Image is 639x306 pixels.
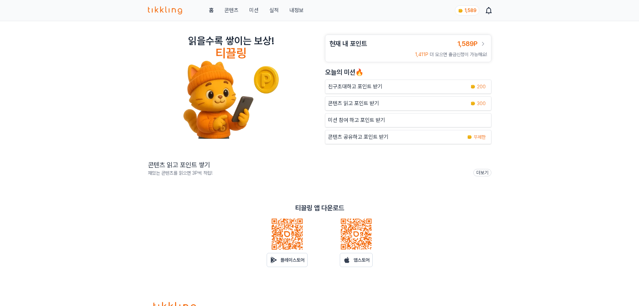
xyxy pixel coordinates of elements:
[249,6,259,14] button: 미션
[271,218,303,250] img: qrcode_android
[340,253,373,267] a: 앱스토어
[280,257,305,263] p: 플레이스토어
[340,218,372,250] img: qrcode_ios
[328,116,385,124] p: 미션 참여 하고 포인트 받기
[325,68,491,77] h2: 오늘의 미션🔥
[295,203,344,213] p: 티끌링 앱 다운로드
[458,39,487,48] a: 1,589P
[269,6,279,14] a: 실적
[325,113,491,127] button: 미션 참여 하고 포인트 받기
[430,52,487,57] span: 더 모으면 출금신청이 가능해요!
[473,169,491,176] a: 더보기
[328,133,388,141] p: 콘텐츠 공유하고 포인트 받기
[183,60,279,139] img: tikkling_character
[188,35,274,47] h2: 읽을수록 쌓이는 보상!
[329,39,367,48] h3: 현재 내 포인트
[458,40,478,48] span: 1,589P
[465,8,476,13] span: 1,589
[328,83,382,91] p: 친구초대하고 포인트 받기
[267,253,308,267] a: 플레이스토어
[215,47,247,60] h4: 티끌링
[477,83,486,90] span: 200
[455,5,478,15] a: coin 1,589
[470,101,476,106] img: coin
[148,6,182,14] img: 티끌링
[325,96,491,111] a: 콘텐츠 읽고 포인트 받기 coin 300
[325,130,491,144] a: 콘텐츠 공유하고 포인트 받기 coin 무제한
[224,6,238,14] a: 콘텐츠
[148,170,212,176] p: 재밌는 콘텐츠를 읽으면 3P씩 적립!
[467,134,472,140] img: coin
[354,257,370,263] p: 앱스토어
[328,99,379,107] p: 콘텐츠 읽고 포인트 받기
[477,100,486,107] span: 300
[415,52,428,57] span: 1,411P
[148,160,212,170] h2: 콘텐츠 읽고 포인트 쌓기
[289,6,304,14] a: 내정보
[458,8,463,13] img: coin
[470,84,476,89] img: coin
[474,134,486,140] span: 무제한
[325,80,491,94] button: 친구초대하고 포인트 받기 coin 200
[209,6,214,14] a: 홈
